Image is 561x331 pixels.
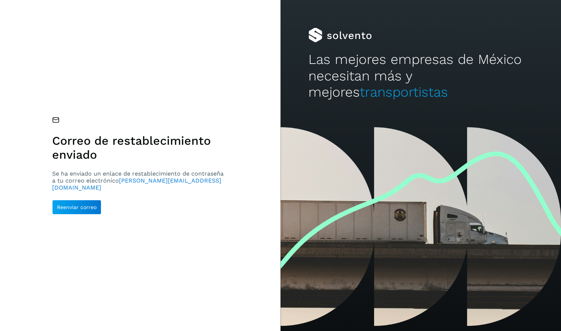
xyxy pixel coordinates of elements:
h2: Las mejores empresas de México necesitan más y mejores [308,51,533,100]
span: [PERSON_NAME][EMAIL_ADDRESS][DOMAIN_NAME] [52,177,221,191]
h1: Correo de restablecimiento enviado [52,134,227,162]
p: Se ha enviado un enlace de restablecimiento de contraseña a tu correo electrónico [52,170,227,191]
span: transportistas [360,84,448,100]
span: Reenviar correo [57,205,97,210]
button: Reenviar correo [52,200,101,215]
